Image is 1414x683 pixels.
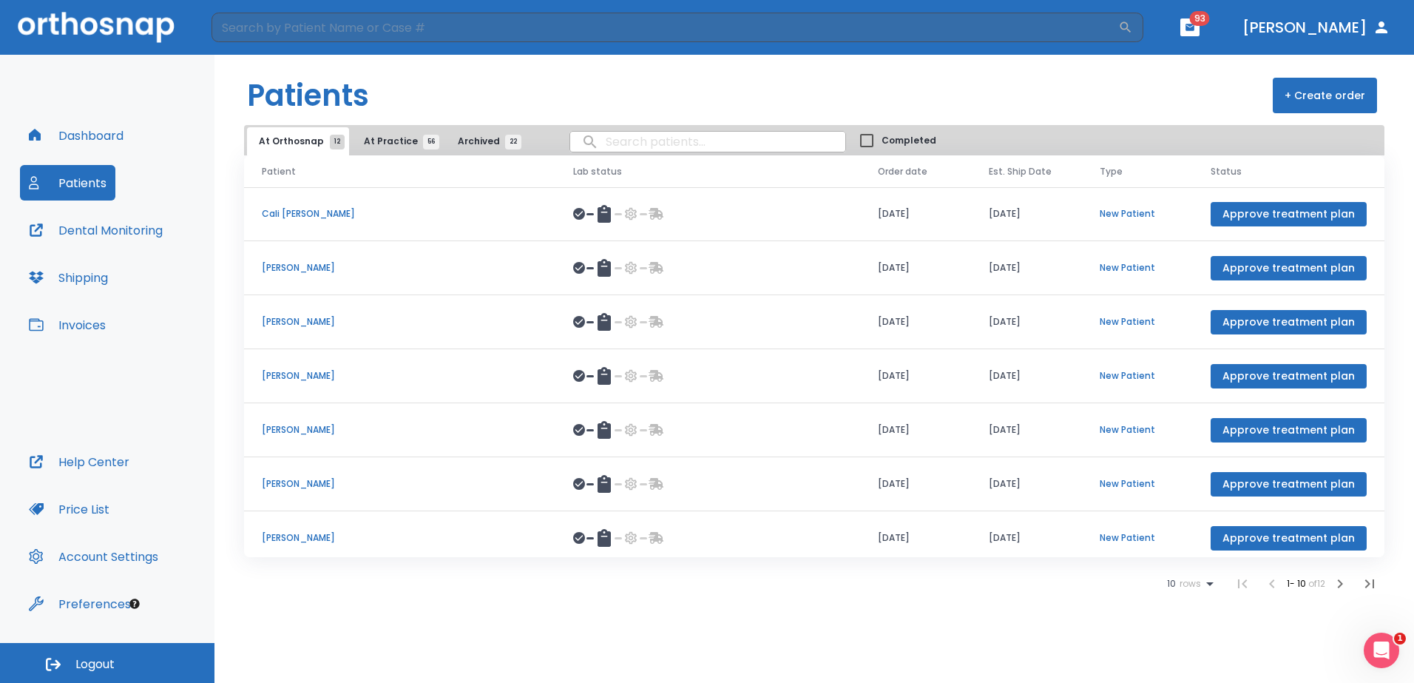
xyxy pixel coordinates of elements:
[1211,165,1242,178] span: Status
[247,127,528,155] div: tabs
[1190,11,1210,26] span: 93
[20,491,118,527] button: Price List
[423,135,439,149] span: 56
[860,511,971,565] td: [DATE]
[18,12,175,42] img: Orthosnap
[20,212,172,248] button: Dental Monitoring
[75,656,115,673] span: Logout
[878,165,927,178] span: Order date
[1237,14,1396,41] button: [PERSON_NAME]
[1100,261,1175,275] p: New Patient
[1273,78,1377,113] button: + Create order
[1394,633,1406,645] span: 1
[1100,207,1175,221] p: New Patient
[971,187,1082,241] td: [DATE]
[1100,531,1175,545] p: New Patient
[1211,418,1367,443] button: Approve treatment plan
[1287,577,1308,590] span: 1 - 10
[262,261,538,275] p: [PERSON_NAME]
[971,403,1082,457] td: [DATE]
[1211,526,1367,551] button: Approve treatment plan
[262,423,538,437] p: [PERSON_NAME]
[1176,579,1201,589] span: rows
[262,531,538,545] p: [PERSON_NAME]
[971,511,1082,565] td: [DATE]
[20,444,138,480] button: Help Center
[860,457,971,511] td: [DATE]
[971,349,1082,403] td: [DATE]
[1211,310,1367,334] button: Approve treatment plan
[860,403,971,457] td: [DATE]
[458,135,513,148] span: Archived
[1167,579,1176,589] span: 10
[860,241,971,295] td: [DATE]
[20,165,115,201] button: Patients
[989,165,1052,178] span: Est. Ship Date
[247,73,369,118] h1: Patients
[262,207,538,221] p: Cali [PERSON_NAME]
[20,586,140,622] button: Preferences
[262,315,538,329] p: [PERSON_NAME]
[20,307,115,343] button: Invoices
[20,118,132,153] button: Dashboard
[860,349,971,403] td: [DATE]
[1100,477,1175,491] p: New Patient
[882,134,936,147] span: Completed
[971,241,1082,295] td: [DATE]
[20,539,167,574] button: Account Settings
[971,295,1082,349] td: [DATE]
[971,457,1082,511] td: [DATE]
[1211,202,1367,226] button: Approve treatment plan
[1364,633,1399,668] iframe: Intercom live chat
[330,135,345,149] span: 12
[1308,577,1325,590] span: of 12
[1211,472,1367,497] button: Approve treatment plan
[860,295,971,349] td: [DATE]
[1211,364,1367,388] button: Approve treatment plan
[1211,256,1367,280] button: Approve treatment plan
[262,369,538,383] p: [PERSON_NAME]
[364,135,431,148] span: At Practice
[570,127,845,156] input: search
[1100,315,1175,329] p: New Patient
[573,165,622,178] span: Lab status
[128,597,141,610] div: Tooltip anchor
[1100,369,1175,383] p: New Patient
[1100,423,1175,437] p: New Patient
[1100,165,1123,178] span: Type
[259,135,337,148] span: At Orthosnap
[262,477,538,491] p: [PERSON_NAME]
[20,260,117,295] button: Shipping
[212,13,1118,42] input: Search by Patient Name or Case #
[860,187,971,241] td: [DATE]
[262,165,296,178] span: Patient
[505,135,521,149] span: 22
